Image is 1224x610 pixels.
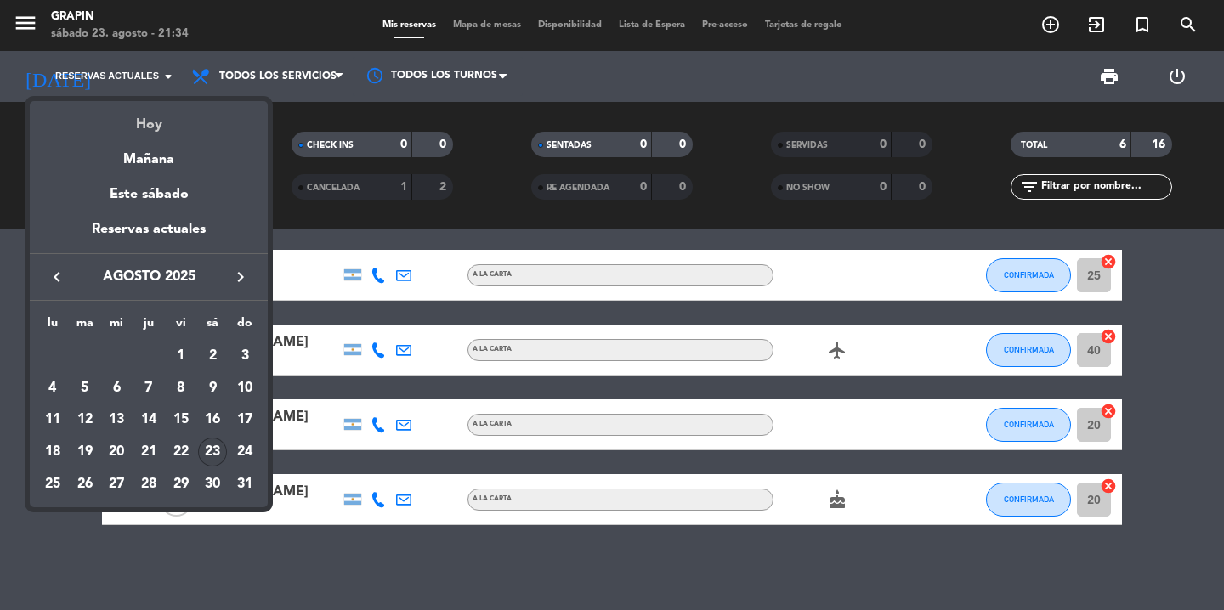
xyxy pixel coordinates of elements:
td: 3 de agosto de 2025 [229,340,261,372]
div: 14 [134,405,163,434]
td: 20 de agosto de 2025 [100,436,133,468]
div: 31 [230,470,259,499]
div: 13 [102,405,131,434]
th: viernes [165,313,197,340]
div: 17 [230,405,259,434]
div: 16 [198,405,227,434]
td: 7 de agosto de 2025 [133,372,165,404]
div: 27 [102,470,131,499]
div: 30 [198,470,227,499]
td: 5 de agosto de 2025 [69,372,101,404]
div: Reservas actuales [30,218,268,253]
div: 15 [167,405,195,434]
td: 18 de agosto de 2025 [37,436,69,468]
td: 26 de agosto de 2025 [69,468,101,500]
div: 8 [167,374,195,403]
td: 10 de agosto de 2025 [229,372,261,404]
td: 24 de agosto de 2025 [229,436,261,468]
div: 24 [230,438,259,466]
td: 31 de agosto de 2025 [229,468,261,500]
td: 25 de agosto de 2025 [37,468,69,500]
td: 9 de agosto de 2025 [197,372,229,404]
div: 19 [71,438,99,466]
td: 14 de agosto de 2025 [133,404,165,437]
div: 9 [198,374,227,403]
div: 5 [71,374,99,403]
div: 29 [167,470,195,499]
div: 3 [230,342,259,370]
th: lunes [37,313,69,340]
div: Este sábado [30,171,268,218]
div: 28 [134,470,163,499]
td: AGO. [37,340,165,372]
div: 10 [230,374,259,403]
div: 4 [38,374,67,403]
td: 15 de agosto de 2025 [165,404,197,437]
td: 8 de agosto de 2025 [165,372,197,404]
div: 1 [167,342,195,370]
i: keyboard_arrow_left [47,267,67,287]
td: 13 de agosto de 2025 [100,404,133,437]
td: 30 de agosto de 2025 [197,468,229,500]
th: jueves [133,313,165,340]
div: 2 [198,342,227,370]
td: 23 de agosto de 2025 [197,436,229,468]
td: 16 de agosto de 2025 [197,404,229,437]
td: 12 de agosto de 2025 [69,404,101,437]
td: 17 de agosto de 2025 [229,404,261,437]
div: 11 [38,405,67,434]
i: keyboard_arrow_right [230,267,251,287]
th: domingo [229,313,261,340]
div: 6 [102,374,131,403]
th: miércoles [100,313,133,340]
span: agosto 2025 [72,266,225,288]
td: 27 de agosto de 2025 [100,468,133,500]
div: 22 [167,438,195,466]
td: 2 de agosto de 2025 [197,340,229,372]
td: 28 de agosto de 2025 [133,468,165,500]
div: 21 [134,438,163,466]
div: Mañana [30,136,268,171]
td: 22 de agosto de 2025 [165,436,197,468]
div: 12 [71,405,99,434]
div: 18 [38,438,67,466]
button: keyboard_arrow_left [42,266,72,288]
td: 11 de agosto de 2025 [37,404,69,437]
div: 25 [38,470,67,499]
td: 4 de agosto de 2025 [37,372,69,404]
div: Hoy [30,101,268,136]
td: 21 de agosto de 2025 [133,436,165,468]
div: 23 [198,438,227,466]
td: 6 de agosto de 2025 [100,372,133,404]
button: keyboard_arrow_right [225,266,256,288]
td: 19 de agosto de 2025 [69,436,101,468]
div: 7 [134,374,163,403]
th: sábado [197,313,229,340]
td: 1 de agosto de 2025 [165,340,197,372]
div: 20 [102,438,131,466]
td: 29 de agosto de 2025 [165,468,197,500]
div: 26 [71,470,99,499]
th: martes [69,313,101,340]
